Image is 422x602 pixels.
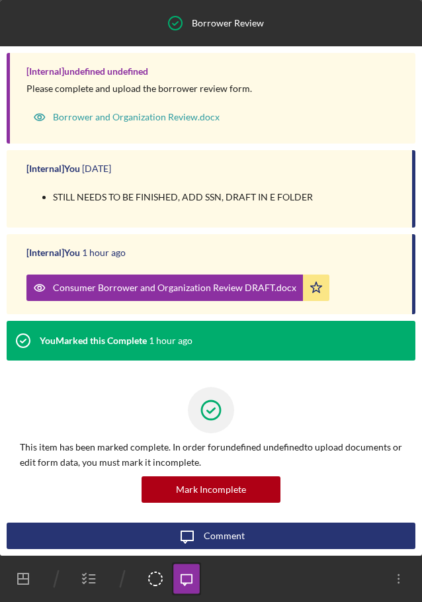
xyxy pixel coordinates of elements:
button: Comment [7,523,415,549]
time: 2025-08-14 15:55 [82,163,111,174]
p: STILL NEEDS TO BE FINISHED, ADD SSN, DRAFT IN E FOLDER [53,190,313,204]
div: Borrower and Organization Review.docx [53,112,220,122]
button: Borrower and Organization Review.docx [26,104,226,130]
p: This item has been marked complete. In order for undefined undefined to upload documents or edit ... [20,440,402,470]
div: Borrower Review [192,18,264,28]
div: You Marked this Complete [40,335,147,346]
div: Comment [204,523,245,549]
div: [Internal] You [26,163,80,174]
div: [Internal] You [26,247,80,258]
div: Please complete and upload the borrower review form. [26,83,252,94]
div: Consumer Borrower and Organization Review DRAFT.docx [53,282,296,293]
button: Consumer Borrower and Organization Review DRAFT.docx [26,275,329,301]
div: [Internal] undefined undefined [26,66,148,77]
time: 2025-08-21 19:41 [82,247,126,258]
button: Mark Incomplete [142,476,280,503]
time: 2025-08-21 19:41 [149,335,192,346]
div: Mark Incomplete [176,476,246,503]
